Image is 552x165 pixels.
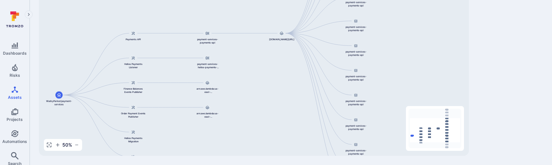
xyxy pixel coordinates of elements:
[62,142,72,148] span: 50 %
[26,12,31,17] i: Expand navigation menu
[3,51,27,56] span: Dashboards
[343,149,369,155] span: payment-services-payments-api
[120,62,146,69] span: Helios Payments Listener
[343,1,369,7] span: payment-services-payments-api
[120,112,146,118] span: Order Payment Events Publisher
[343,124,369,131] span: payment-services-payments-api
[194,62,221,69] span: payment-services-helios-payments-listener
[8,95,22,100] span: Assets
[120,136,146,143] span: Helios Payments Migration
[2,139,27,144] span: Automations
[343,25,369,32] span: payment-services-payments-api
[343,75,369,81] span: payment-services-payments-api
[7,117,23,122] span: Projects
[10,73,20,78] span: Risks
[194,38,221,44] span: payment-services-payments-api
[126,38,141,41] span: Payments API
[343,50,369,57] span: payment-services-payments-api
[120,87,146,94] span: Finance Balances Events Publisher
[194,112,221,118] span: arn:aws:lambda:us-east-1:844647875270:function:payment-services-ordpayment-events-pub-prod-us-eas...
[269,38,294,41] span: [DOMAIN_NAME][URL]
[25,11,33,18] button: Expand navigation menu
[343,99,369,106] span: payment-services-payments-api
[46,99,72,106] span: WarbyParker/payment-services
[194,87,221,94] span: arn:aws:lambda:us-east-1:844647875270:function:payment-services-fnbalances-events-pub-stage-us-ea...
